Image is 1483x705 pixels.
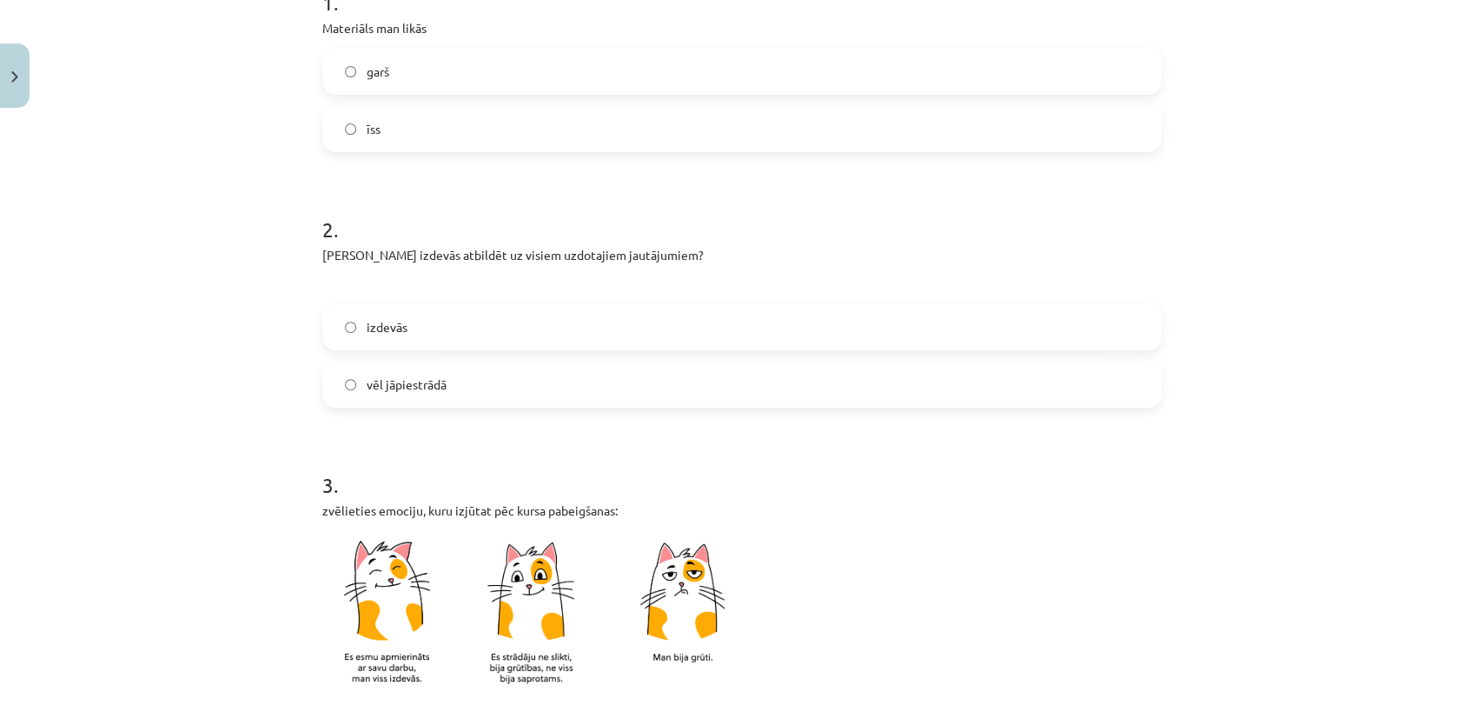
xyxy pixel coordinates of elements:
[367,120,381,138] span: īss
[322,246,1162,264] p: [PERSON_NAME] izdevās atbildēt uz visiem uzdotajiem jautājumiem?
[367,318,407,336] span: izdevās
[322,187,1162,241] h1: 2 .
[322,502,1162,520] p: zvēlieties emociju, kuru izjūtat pēc kursa pabeigšanas:
[345,123,356,135] input: īss
[11,71,18,83] img: icon-close-lesson-0947bae3869378f0d4975bcd49f059093ad1ed9edebbc8119c70593378902aed.svg
[345,379,356,390] input: vēl jāpiestrādā
[367,63,389,81] span: garš
[345,66,356,77] input: garš
[345,322,356,333] input: izdevās
[322,442,1162,496] h1: 3 .
[367,376,447,394] span: vēl jāpiestrādā
[322,19,1162,37] p: Materiāls man likās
